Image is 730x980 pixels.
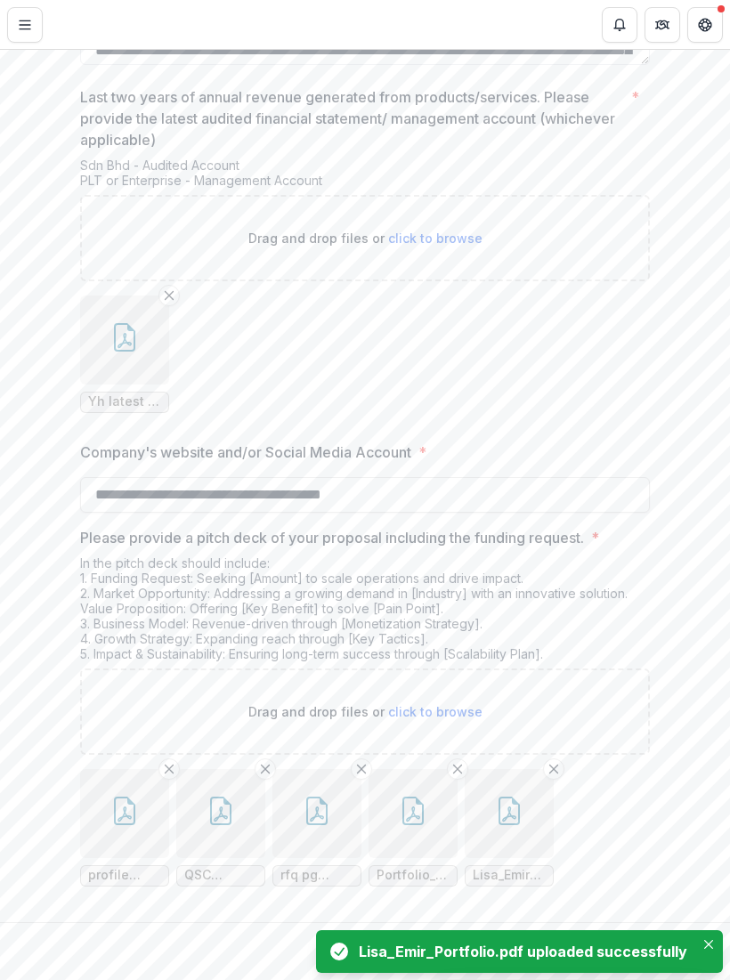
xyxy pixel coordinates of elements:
div: Remove Fileprofile [PERSON_NAME].pdf [80,769,169,887]
button: Toggle Menu [7,7,43,43]
button: Remove File [447,758,468,780]
div: Remove FileYh latest 2 years management account.pdf [80,296,169,413]
div: Remove FileLisa_Emir_Portfolio.pdf [465,769,554,887]
span: click to browse [388,231,483,246]
button: Partners [645,7,680,43]
div: Remove FilePortfolio_Alya-1.pdf [369,769,458,887]
button: Notifications [602,7,637,43]
div: Lisa_Emir_Portfolio.pdf uploaded successfully [359,941,687,962]
p: Last two years of annual revenue generated from products/services. Please provide the latest audi... [80,86,624,150]
button: Remove File [543,758,564,780]
span: Portfolio_Alya-1.pdf [377,868,450,883]
button: Remove File [255,758,276,780]
p: Company's website and/or Social Media Account [80,441,411,463]
button: Close [698,934,719,955]
span: QSC Outreach Services Sdn Bhd.pdf [184,868,257,883]
div: Notifications-bottom-right [309,923,730,980]
p: Drag and drop files or [248,229,483,247]
p: Drag and drop files or [248,702,483,721]
span: click to browse [388,704,483,719]
span: Lisa_Emir_Portfolio.pdf [473,868,546,883]
span: rfq pg 2.pdf [280,868,353,883]
button: Remove File [158,758,180,780]
p: Please provide a pitch deck of your proposal including the funding request. [80,527,584,548]
button: Get Help [687,7,723,43]
button: Remove File [351,758,372,780]
button: Remove File [158,285,180,306]
div: Sdn Bhd - Audited Account PLT or Enterprise - Management Account [80,158,650,195]
div: Remove Filerfq pg 2.pdf [272,769,361,887]
div: Remove FileQSC Outreach Services Sdn Bhd.pdf [176,769,265,887]
span: Yh latest 2 years management account.pdf [88,394,161,409]
span: profile [PERSON_NAME].pdf [88,868,161,883]
div: In the pitch deck should include: 1. Funding Request: Seeking [Amount] to scale operations and dr... [80,555,650,668]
